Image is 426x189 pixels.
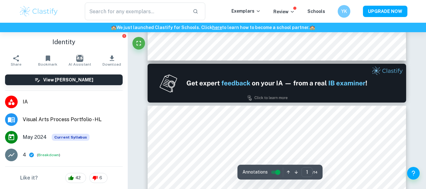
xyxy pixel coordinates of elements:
span: 🏫 [310,25,315,30]
span: May 2024 [23,133,47,141]
span: ( ) [37,152,60,158]
span: Annotations [242,169,268,175]
span: Current Syllabus [52,134,90,141]
span: 42 [72,175,84,181]
span: Share [11,62,21,67]
div: 42 [65,173,86,183]
img: Clastify logo [19,5,59,18]
span: Download [102,62,121,67]
span: AI Assistant [68,62,91,67]
img: AI Assistant [76,55,83,62]
button: Bookmark [32,52,64,69]
h6: View [PERSON_NAME] [43,76,93,83]
span: IA [23,98,123,106]
button: Breakdown [38,152,59,158]
button: YK [338,5,350,18]
span: Bookmark [38,62,57,67]
h6: YK [340,8,347,15]
p: Review [273,8,295,15]
button: AI Assistant [64,52,96,69]
h6: We just launched Clastify for Schools. Click to learn how to become a school partner. [1,24,425,31]
button: Help and Feedback [407,167,420,180]
div: 6 [89,173,108,183]
a: Schools [307,9,325,14]
span: 🏫 [111,25,116,30]
a: here [212,25,222,30]
button: Download [96,52,128,69]
p: 4 [23,151,26,159]
button: View [PERSON_NAME] [5,74,123,85]
button: Report issue [122,33,126,38]
p: Exemplars [231,8,261,15]
span: / 14 [312,169,318,175]
input: Search for any exemplars... [85,3,188,20]
h1: Identity [5,37,123,47]
button: Fullscreen [132,37,145,50]
button: UPGRADE NOW [363,6,407,17]
span: Visual Arts Process Portfolio - HL [23,116,123,123]
h6: Like it? [20,174,38,182]
div: This exemplar is based on the current syllabus. Feel free to refer to it for inspiration/ideas wh... [52,134,90,141]
img: Ad [148,64,406,103]
span: 6 [96,175,106,181]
